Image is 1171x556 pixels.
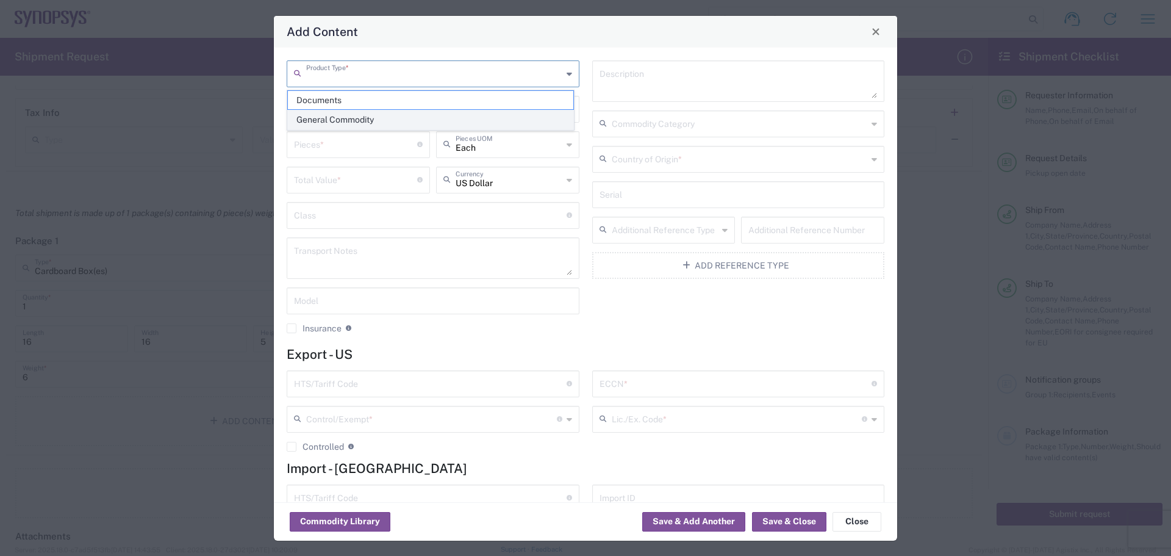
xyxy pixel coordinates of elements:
[288,110,573,129] span: General Commodity
[752,512,826,532] button: Save & Close
[287,323,342,333] label: Insurance
[287,442,344,452] label: Controlled
[867,23,884,40] button: Close
[833,512,881,532] button: Close
[287,23,358,40] h4: Add Content
[642,512,745,532] button: Save & Add Another
[288,91,573,110] span: Documents
[287,347,884,362] h4: Export - US
[592,252,885,279] button: Add Reference Type
[287,461,884,476] h4: Import - [GEOGRAPHIC_DATA]
[290,512,390,532] button: Commodity Library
